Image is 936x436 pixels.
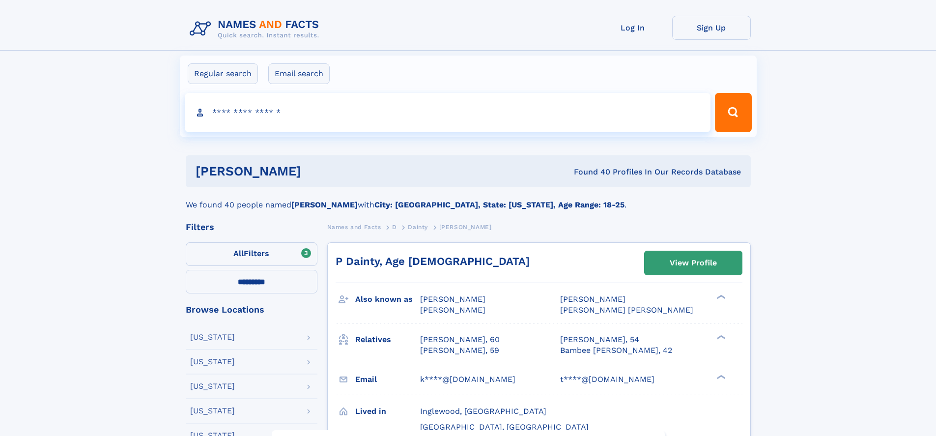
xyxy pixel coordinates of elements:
div: ❯ [714,334,726,340]
span: All [233,249,244,258]
span: [GEOGRAPHIC_DATA], [GEOGRAPHIC_DATA] [420,422,589,432]
b: [PERSON_NAME] [291,200,358,209]
div: Filters [186,223,317,232]
h3: Relatives [355,331,420,348]
h3: Email [355,371,420,388]
div: View Profile [670,252,717,274]
h3: Lived in [355,403,420,420]
b: City: [GEOGRAPHIC_DATA], State: [US_STATE], Age Range: 18-25 [374,200,624,209]
a: [PERSON_NAME], 60 [420,334,500,345]
span: [PERSON_NAME] [PERSON_NAME] [560,305,693,315]
a: P Dainty, Age [DEMOGRAPHIC_DATA] [336,255,530,267]
a: Dainty [408,221,428,233]
a: D [392,221,397,233]
span: [PERSON_NAME] [439,224,492,231]
span: Dainty [408,224,428,231]
div: ❯ [714,374,726,380]
a: Names and Facts [327,221,381,233]
span: D [392,224,397,231]
div: We found 40 people named with . [186,187,751,211]
a: Bambee [PERSON_NAME], 42 [560,345,672,356]
a: Sign Up [672,16,751,40]
a: [PERSON_NAME], 54 [560,334,639,345]
label: Regular search [188,63,258,84]
span: [PERSON_NAME] [560,294,625,304]
div: Browse Locations [186,305,317,314]
a: Log In [594,16,672,40]
label: Email search [268,63,330,84]
span: [PERSON_NAME] [420,294,485,304]
input: search input [185,93,711,132]
div: [US_STATE] [190,407,235,415]
div: [US_STATE] [190,333,235,341]
div: [US_STATE] [190,358,235,366]
div: Found 40 Profiles In Our Records Database [437,167,741,177]
a: View Profile [645,251,742,275]
label: Filters [186,242,317,266]
span: [PERSON_NAME] [420,305,485,315]
div: [US_STATE] [190,382,235,390]
button: Search Button [715,93,751,132]
span: Inglewood, [GEOGRAPHIC_DATA] [420,407,546,416]
div: ❯ [714,294,726,300]
h1: [PERSON_NAME] [196,165,438,177]
h3: Also known as [355,291,420,308]
img: Logo Names and Facts [186,16,327,42]
a: [PERSON_NAME], 59 [420,345,499,356]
